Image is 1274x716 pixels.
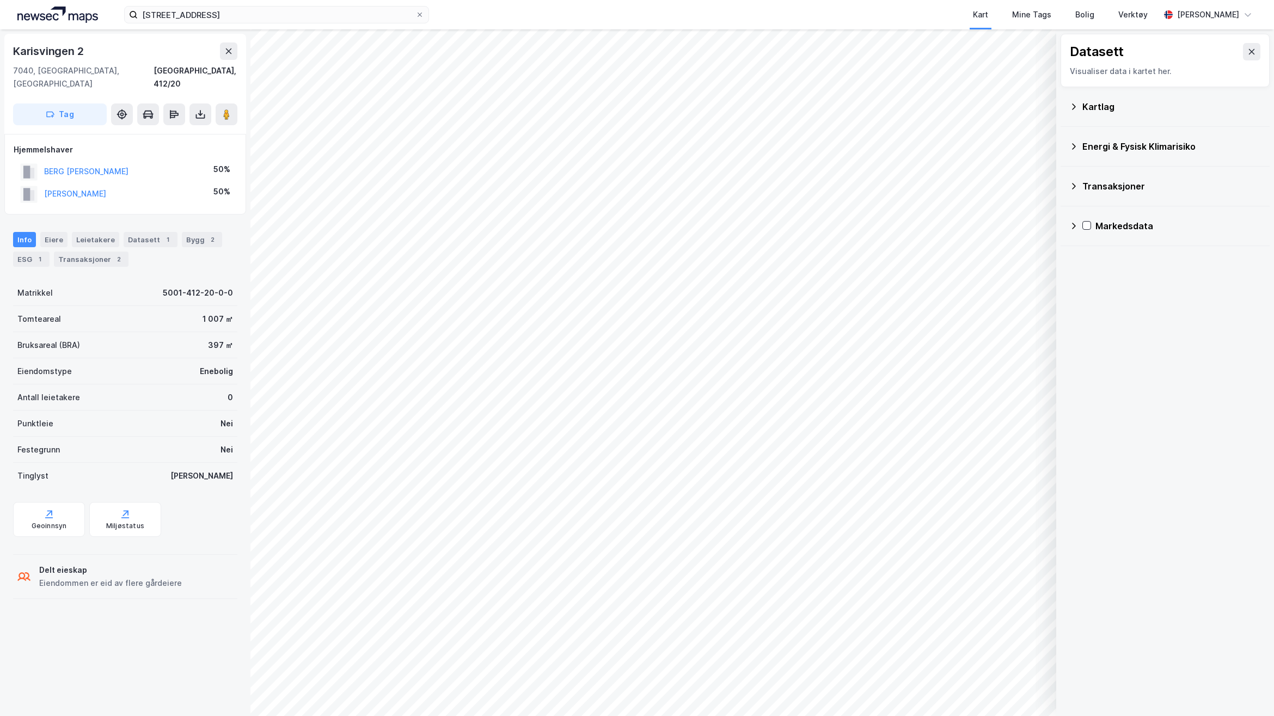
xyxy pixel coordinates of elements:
div: Karisvingen 2 [13,42,85,60]
div: Punktleie [17,417,53,430]
iframe: Chat Widget [1220,664,1274,716]
div: Info [13,232,36,247]
div: [PERSON_NAME] [1177,8,1239,21]
div: Kontrollprogram for chat [1220,664,1274,716]
div: ESG [13,252,50,267]
div: Datasett [1070,43,1124,60]
div: Markedsdata [1095,219,1261,232]
img: logo.a4113a55bc3d86da70a041830d287a7e.svg [17,7,98,23]
div: 7040, [GEOGRAPHIC_DATA], [GEOGRAPHIC_DATA] [13,64,154,90]
div: Kartlag [1082,100,1261,113]
div: Bruksareal (BRA) [17,339,80,352]
div: Geoinnsyn [32,522,67,530]
div: 50% [213,185,230,198]
div: 50% [213,163,230,176]
div: Visualiser data i kartet her. [1070,65,1260,78]
div: 1 [162,234,173,245]
div: Leietakere [72,232,119,247]
div: Nei [220,443,233,456]
div: [GEOGRAPHIC_DATA], 412/20 [154,64,237,90]
div: Festegrunn [17,443,60,456]
div: Kart [973,8,988,21]
div: Delt eieskap [39,564,182,577]
div: Transaksjoner [1082,180,1261,193]
div: 2 [207,234,218,245]
div: Eiendomstype [17,365,72,378]
div: Tomteareal [17,313,61,326]
button: Tag [13,103,107,125]
div: Tinglyst [17,469,48,482]
div: Eiere [40,232,68,247]
div: Transaksjoner [54,252,128,267]
div: Verktøy [1118,8,1148,21]
div: Antall leietakere [17,391,80,404]
div: 1 [34,254,45,265]
div: Nei [220,417,233,430]
div: 397 ㎡ [208,339,233,352]
div: Matrikkel [17,286,53,299]
div: Bolig [1075,8,1094,21]
div: Miljøstatus [106,522,144,530]
div: 5001-412-20-0-0 [163,286,233,299]
div: Eiendommen er eid av flere gårdeiere [39,577,182,590]
div: Datasett [124,232,177,247]
div: Mine Tags [1012,8,1051,21]
div: 2 [113,254,124,265]
div: [PERSON_NAME] [170,469,233,482]
div: 1 007 ㎡ [203,313,233,326]
input: Søk på adresse, matrikkel, gårdeiere, leietakere eller personer [138,7,415,23]
div: Bygg [182,232,222,247]
div: Hjemmelshaver [14,143,237,156]
div: 0 [228,391,233,404]
div: Enebolig [200,365,233,378]
div: Energi & Fysisk Klimarisiko [1082,140,1261,153]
